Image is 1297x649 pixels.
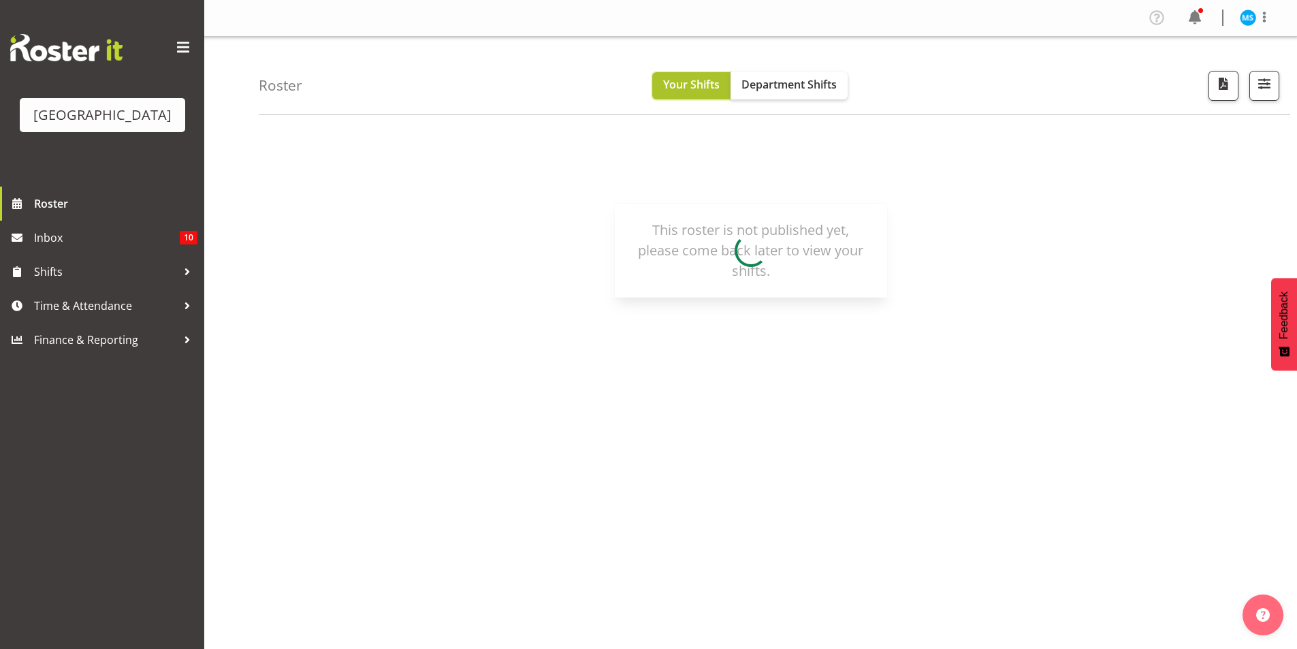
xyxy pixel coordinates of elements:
button: Feedback - Show survey [1271,278,1297,370]
button: Your Shifts [652,72,731,99]
img: maddison-schultz11577.jpg [1240,10,1256,26]
span: Time & Attendance [34,296,177,316]
span: Your Shifts [663,77,720,92]
button: Department Shifts [731,72,848,99]
span: Finance & Reporting [34,330,177,350]
img: help-xxl-2.png [1256,608,1270,622]
h4: Roster [259,78,302,93]
img: Rosterit website logo [10,34,123,61]
button: Filter Shifts [1249,71,1279,101]
span: Feedback [1278,291,1290,339]
span: 10 [180,231,197,244]
div: [GEOGRAPHIC_DATA] [33,105,172,125]
span: Roster [34,193,197,214]
span: Inbox [34,227,180,248]
span: Department Shifts [741,77,837,92]
button: Download a PDF of the roster according to the set date range. [1208,71,1238,101]
span: Shifts [34,262,177,282]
